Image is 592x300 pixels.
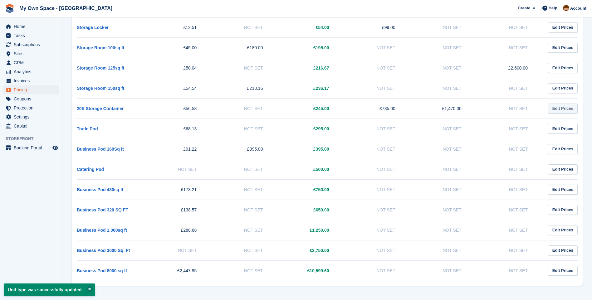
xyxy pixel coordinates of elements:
[408,200,474,220] td: Not Set
[342,98,408,119] td: £735.00
[14,58,51,67] span: CRM
[548,225,578,235] a: Edit Prices
[143,260,209,281] td: £2,447.95
[548,43,578,53] a: Edit Prices
[408,78,474,98] td: Not Set
[474,119,540,139] td: Not Set
[4,283,95,296] p: Unit type was successfully updated.
[209,240,275,260] td: Not Set
[275,159,341,179] td: £500.00
[3,22,59,31] a: menu
[342,58,408,78] td: Not Set
[77,65,124,70] a: Storage Room 125sq ft
[548,205,578,215] a: Edit Prices
[275,179,341,200] td: £750.00
[3,143,59,152] a: menu
[474,240,540,260] td: Not Set
[209,260,275,281] td: Not Set
[209,17,275,37] td: Not Set
[275,37,341,58] td: £195.00
[474,159,540,179] td: Not Set
[549,5,557,11] span: Help
[408,139,474,159] td: Not Set
[474,260,540,281] td: Not Set
[342,119,408,139] td: Not Set
[3,85,59,94] a: menu
[474,58,540,78] td: £2,600.00
[408,260,474,281] td: Not Set
[77,248,130,253] a: Business Pod 3000 Sq. Ft
[563,5,569,11] img: Paula Harris
[77,268,127,273] a: Business Pod 8000 sq ft
[548,22,578,33] a: Edit Prices
[51,144,59,152] a: Preview store
[548,164,578,175] a: Edit Prices
[143,37,209,58] td: £45.00
[3,113,59,121] a: menu
[77,45,124,50] a: Storage Room 100sq ft
[474,220,540,240] td: Not Set
[6,136,62,142] span: Storefront
[77,147,124,152] a: Business Pod 160Sq ft
[275,260,341,281] td: £10,599.60
[275,200,341,220] td: £650.00
[143,200,209,220] td: £138.57
[474,98,540,119] td: Not Set
[342,37,408,58] td: Not Set
[548,266,578,276] a: Edit Prices
[14,67,51,76] span: Analytics
[342,220,408,240] td: Not Set
[474,17,540,37] td: Not Set
[408,179,474,200] td: Not Set
[3,49,59,58] a: menu
[14,94,51,103] span: Coupons
[408,58,474,78] td: Not Set
[342,78,408,98] td: Not Set
[408,220,474,240] td: Not Set
[548,245,578,256] a: Edit Prices
[77,126,98,131] a: Trade Pod
[408,240,474,260] td: Not Set
[209,200,275,220] td: Not Set
[3,104,59,112] a: menu
[14,104,51,112] span: Protection
[14,22,51,31] span: Home
[342,200,408,220] td: Not Set
[548,83,578,94] a: Edit Prices
[275,78,341,98] td: £236.17
[209,139,275,159] td: £395.00
[143,78,209,98] td: £54.54
[474,37,540,58] td: Not Set
[5,4,14,13] img: stora-icon-8386f47178a22dfd0bd8f6a31ec36ba5ce8667c1dd55bd0f319d3a0aa187defe.svg
[14,49,51,58] span: Sites
[548,63,578,73] a: Edit Prices
[14,85,51,94] span: Pricing
[3,40,59,49] a: menu
[143,139,209,159] td: £91.22
[275,240,341,260] td: £2,750.00
[209,159,275,179] td: Not Set
[548,124,578,134] a: Edit Prices
[548,104,578,114] a: Edit Prices
[275,98,341,119] td: £245.00
[408,119,474,139] td: Not Set
[342,240,408,260] td: Not Set
[77,187,123,192] a: Business Pod 480sq ft
[14,76,51,85] span: Invoices
[342,159,408,179] td: Not Set
[14,143,51,152] span: Booking Portal
[209,37,275,58] td: £180.00
[3,31,59,40] a: menu
[143,17,209,37] td: £12.51
[209,119,275,139] td: Not Set
[408,17,474,37] td: Not Set
[3,67,59,76] a: menu
[143,119,209,139] td: £68.13
[342,139,408,159] td: Not Set
[77,228,127,233] a: Business Pod 1,000sq ft
[474,200,540,220] td: Not Set
[209,78,275,98] td: £218.16
[143,240,209,260] td: Not Set
[3,94,59,103] a: menu
[570,5,586,12] span: Account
